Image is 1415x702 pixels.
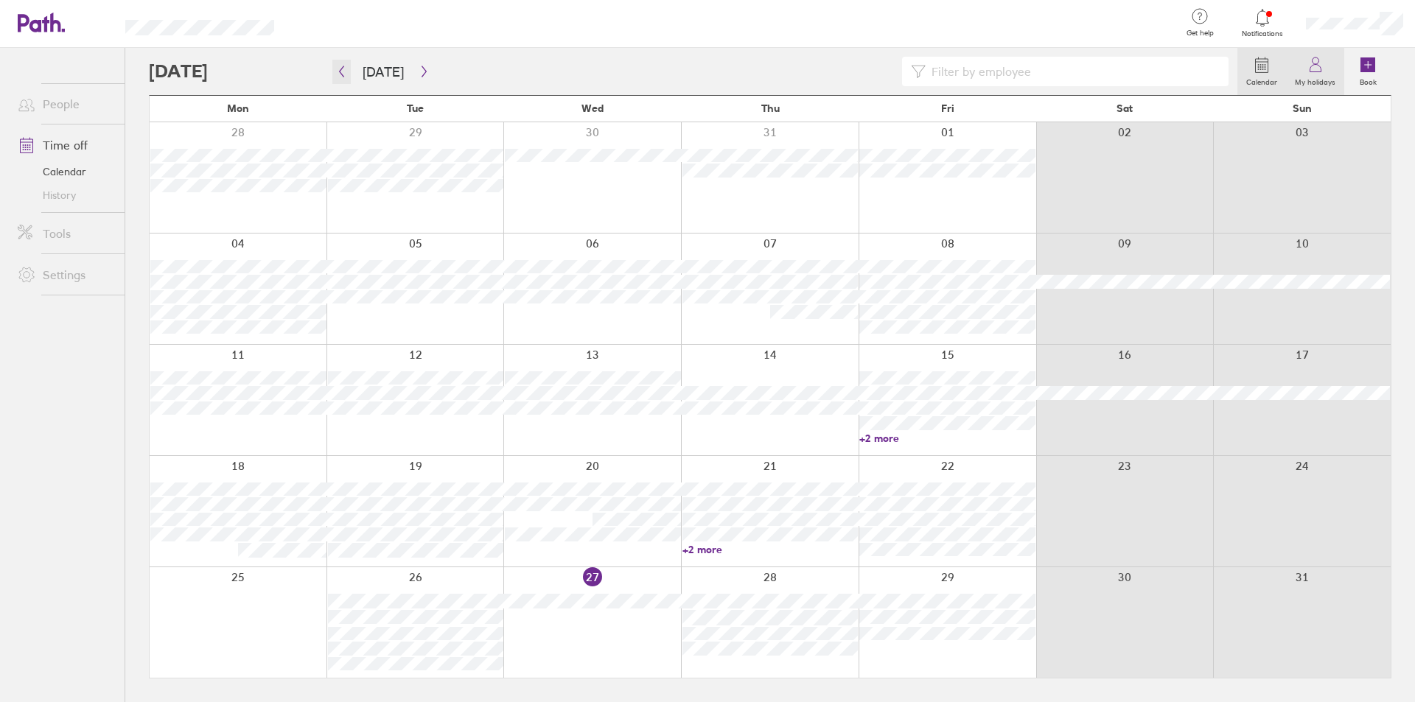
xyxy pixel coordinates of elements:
button: [DATE] [351,60,416,84]
label: Calendar [1237,74,1286,87]
span: Get help [1176,29,1224,38]
a: Book [1344,48,1391,95]
span: Sun [1293,102,1312,114]
span: Notifications [1239,29,1287,38]
a: People [6,89,125,119]
a: Calendar [1237,48,1286,95]
label: Book [1351,74,1386,87]
span: Thu [761,102,780,114]
a: Tools [6,219,125,248]
span: Wed [581,102,604,114]
span: Mon [227,102,249,114]
label: My holidays [1286,74,1344,87]
a: +2 more [682,543,859,556]
a: Notifications [1239,7,1287,38]
input: Filter by employee [926,57,1220,85]
a: +2 more [859,432,1035,445]
a: Settings [6,260,125,289]
a: Time off [6,130,125,160]
a: My holidays [1286,48,1344,95]
span: Sat [1117,102,1133,114]
a: History [6,183,125,207]
span: Fri [941,102,954,114]
span: Tue [407,102,424,114]
a: Calendar [6,160,125,183]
